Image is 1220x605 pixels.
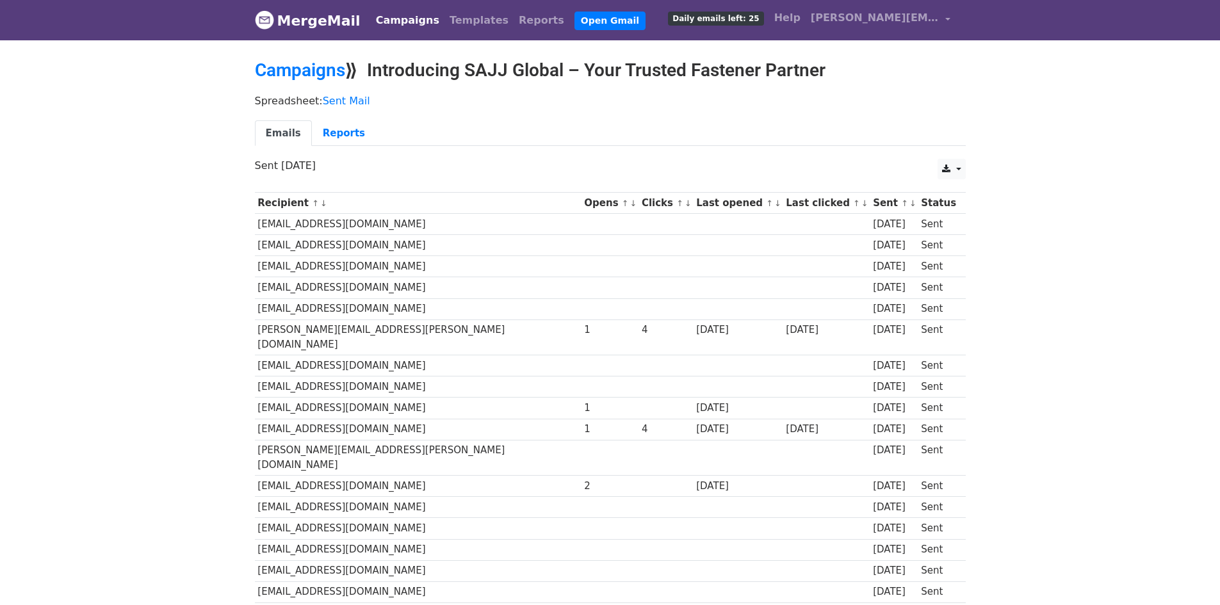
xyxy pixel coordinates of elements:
div: [DATE] [786,323,866,337]
td: [EMAIL_ADDRESS][DOMAIN_NAME] [255,235,582,256]
div: [DATE] [873,380,915,394]
div: 1 [584,422,635,437]
img: MergeMail logo [255,10,274,29]
a: Open Gmail [574,12,646,30]
a: Campaigns [371,8,444,33]
div: [DATE] [873,359,915,373]
div: [DATE] [873,217,915,232]
a: Reports [312,120,376,147]
td: Sent [918,235,959,256]
div: [DATE] [873,521,915,536]
div: [DATE] [873,280,915,295]
div: [DATE] [873,500,915,515]
div: [DATE] [873,542,915,557]
a: ↓ [909,198,916,208]
div: 1 [584,401,635,415]
td: [EMAIL_ADDRESS][DOMAIN_NAME] [255,419,582,440]
a: ↑ [312,198,319,208]
td: Sent [918,277,959,298]
a: ↓ [320,198,327,208]
a: ↓ [630,198,637,208]
td: Sent [918,560,959,581]
th: Status [918,193,959,214]
a: ↑ [622,198,629,208]
div: [DATE] [873,479,915,494]
div: [DATE] [873,422,915,437]
td: [PERSON_NAME][EMAIL_ADDRESS][PERSON_NAME][DOMAIN_NAME] [255,319,582,355]
td: Sent [918,256,959,277]
div: [DATE] [873,563,915,578]
td: Sent [918,476,959,497]
h2: ⟫ Introducing SAJJ Global – Your Trusted Fastener Partner [255,60,966,81]
td: [EMAIL_ADDRESS][DOMAIN_NAME] [255,214,582,235]
a: Campaigns [255,60,345,81]
a: ↓ [685,198,692,208]
td: Sent [918,581,959,602]
td: Sent [918,398,959,419]
div: [DATE] [696,401,779,415]
div: [DATE] [696,479,779,494]
a: ↓ [774,198,781,208]
p: Sent [DATE] [255,159,966,172]
p: Spreadsheet: [255,94,966,108]
td: [EMAIL_ADDRESS][DOMAIN_NAME] [255,298,582,319]
a: Reports [514,8,569,33]
a: Sent Mail [323,95,370,107]
a: Daily emails left: 25 [663,5,769,31]
th: Recipient [255,193,582,214]
div: [DATE] [873,302,915,316]
a: MergeMail [255,7,361,34]
td: Sent [918,497,959,518]
div: 1 [584,323,635,337]
span: [PERSON_NAME][EMAIL_ADDRESS][DOMAIN_NAME] [811,10,939,26]
div: [DATE] [873,443,915,458]
td: Sent [918,319,959,355]
div: [DATE] [786,422,866,437]
td: [EMAIL_ADDRESS][DOMAIN_NAME] [255,539,582,560]
div: [DATE] [873,585,915,599]
div: [DATE] [696,422,779,437]
td: [EMAIL_ADDRESS][DOMAIN_NAME] [255,355,582,376]
a: Help [769,5,806,31]
a: ↑ [901,198,908,208]
td: Sent [918,214,959,235]
td: [EMAIL_ADDRESS][DOMAIN_NAME] [255,581,582,602]
th: Sent [870,193,918,214]
div: [DATE] [873,238,915,253]
td: [EMAIL_ADDRESS][DOMAIN_NAME] [255,560,582,581]
td: [PERSON_NAME][EMAIL_ADDRESS][PERSON_NAME][DOMAIN_NAME] [255,440,582,476]
a: [PERSON_NAME][EMAIL_ADDRESS][DOMAIN_NAME] [806,5,956,35]
td: [EMAIL_ADDRESS][DOMAIN_NAME] [255,398,582,419]
div: [DATE] [873,401,915,415]
td: Sent [918,376,959,398]
th: Last clicked [783,193,870,214]
th: Last opened [693,193,783,214]
a: ↑ [676,198,683,208]
td: [EMAIL_ADDRESS][DOMAIN_NAME] [255,376,582,398]
a: ↓ [861,198,868,208]
td: [EMAIL_ADDRESS][DOMAIN_NAME] [255,256,582,277]
th: Opens [582,193,639,214]
td: Sent [918,355,959,376]
div: 4 [642,422,690,437]
a: ↑ [766,198,773,208]
div: [DATE] [873,323,915,337]
div: 4 [642,323,690,337]
td: [EMAIL_ADDRESS][DOMAIN_NAME] [255,476,582,497]
div: 2 [584,479,635,494]
span: Daily emails left: 25 [668,12,763,26]
div: [DATE] [696,323,779,337]
th: Clicks [638,193,693,214]
a: ↑ [853,198,860,208]
td: Sent [918,298,959,319]
td: Sent [918,440,959,476]
a: Emails [255,120,312,147]
div: [DATE] [873,259,915,274]
td: [EMAIL_ADDRESS][DOMAIN_NAME] [255,277,582,298]
a: Templates [444,8,514,33]
td: Sent [918,518,959,539]
td: [EMAIL_ADDRESS][DOMAIN_NAME] [255,518,582,539]
td: Sent [918,419,959,440]
td: [EMAIL_ADDRESS][DOMAIN_NAME] [255,497,582,518]
td: Sent [918,539,959,560]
